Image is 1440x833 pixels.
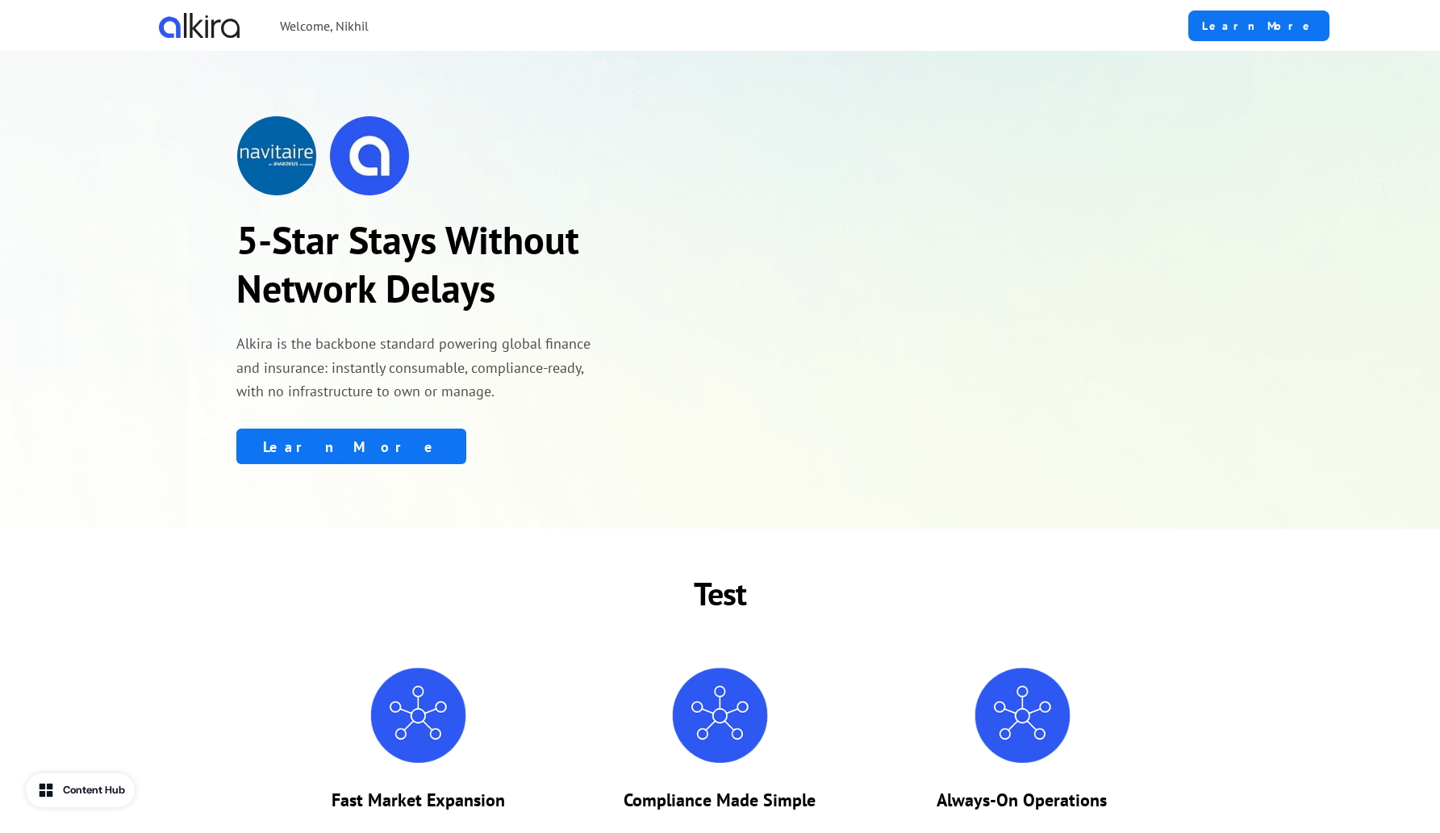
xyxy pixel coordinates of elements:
strong: Compliance Made Simple [624,789,816,811]
div: Content Hub [63,782,125,798]
strong: Fast Market Expansion [332,789,505,811]
a: Learn More [236,429,466,464]
p: Alkira is the backbone standard powering global finance and insurance: instantly consumable, comp... [236,332,595,403]
button: Content Hub [26,773,135,807]
a: Learn More [1188,10,1329,41]
p: Test [465,569,975,617]
strong: Always-On Operations [937,789,1107,811]
p: Welcome, Nikhil [280,16,369,36]
strong: 5-Star Stays Without Network Delays [236,215,579,313]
